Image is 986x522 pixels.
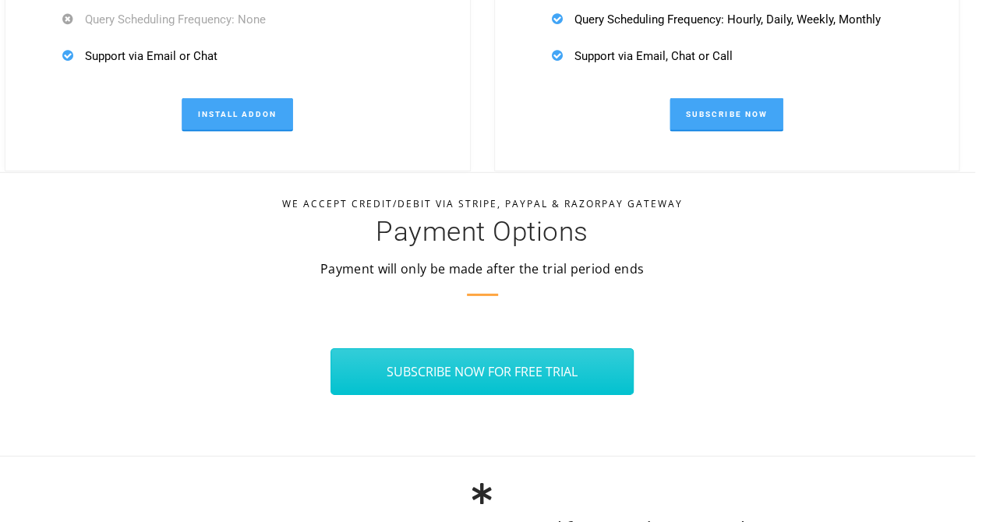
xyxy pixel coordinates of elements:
a: Install Addon [182,98,293,132]
p: Payment will only be made after the trial period ends [5,259,959,278]
h5: We Accept Credit/Debit Via Stripe, Paypal & Razorpay Gateway [5,199,959,209]
p: Query Scheduling Frequency: None [62,9,412,29]
p: Support via Email, Chat or Call [552,46,902,65]
p: Support via Email or Chat [62,46,412,65]
h3: Payment Options [5,218,959,245]
a: Subscribe Now [670,98,783,132]
iframe: Chat Widget [908,447,986,522]
a: SUBSCRIBE NOW FOR FREE TRIAL [330,348,633,395]
p: Query Scheduling Frequency: Hourly, Daily, Weekly, Monthly [552,9,902,29]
